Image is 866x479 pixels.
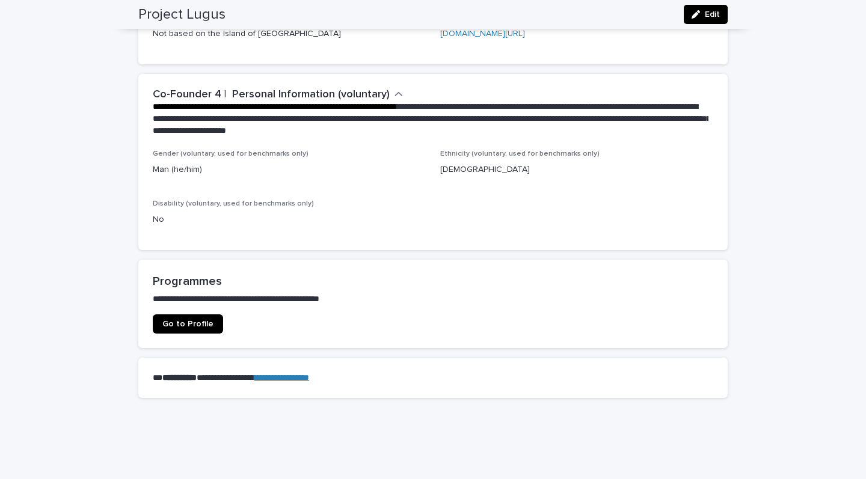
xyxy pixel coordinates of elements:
[153,163,426,176] p: Man (he/him)
[153,274,713,288] h2: Programmes
[684,5,728,24] button: Edit
[440,150,600,157] span: Ethnicity (voluntary, used for benchmarks only)
[440,29,525,38] a: [DOMAIN_NAME][URL]
[153,88,390,102] h2: Co-Founder 4 | Personal Information (voluntary)
[153,150,309,157] span: Gender (voluntary, used for benchmarks only)
[705,10,720,19] span: Edit
[138,6,226,23] h2: Project Lugus
[153,28,426,40] p: Not based on the Island of [GEOGRAPHIC_DATA]
[440,163,713,176] p: [DEMOGRAPHIC_DATA]
[153,213,426,226] p: No
[162,320,213,328] span: Go to Profile
[153,200,314,207] span: Disability (voluntary, used for benchmarks only)
[153,314,223,334] a: Go to Profile
[153,88,403,102] button: Co-Founder 4 | Personal Information (voluntary)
